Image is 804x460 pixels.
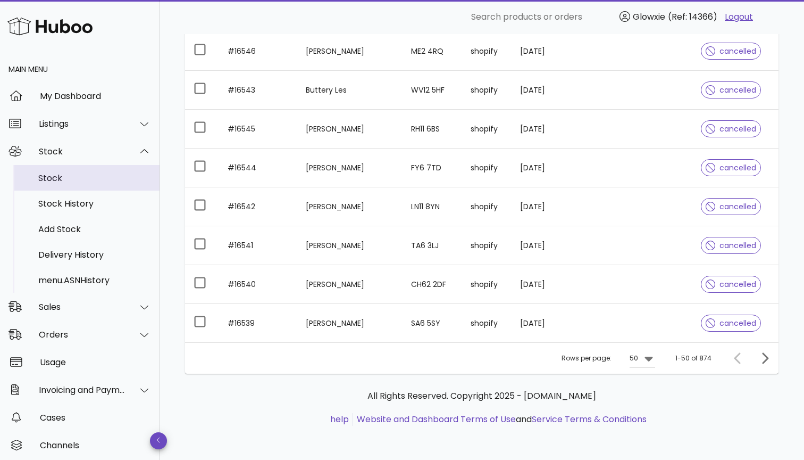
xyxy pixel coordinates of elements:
[668,11,717,23] span: (Ref: 14366)
[39,119,125,129] div: Listings
[630,354,638,363] div: 50
[38,173,151,183] div: Stock
[725,11,753,23] a: Logout
[512,304,581,342] td: [DATE]
[297,32,402,71] td: [PERSON_NAME]
[403,71,462,110] td: WV12 5HF
[219,32,297,71] td: #16546
[706,47,756,55] span: cancelled
[403,110,462,149] td: RH11 6BS
[532,413,647,425] a: Service Terms & Conditions
[512,32,581,71] td: [DATE]
[462,304,512,342] td: shopify
[462,110,512,149] td: shopify
[633,11,665,23] span: Glowxie
[403,149,462,187] td: FY6 7TD
[40,91,151,101] div: My Dashboard
[706,164,756,171] span: cancelled
[403,32,462,71] td: ME2 4RQ
[512,149,581,187] td: [DATE]
[462,149,512,187] td: shopify
[353,413,647,426] li: and
[403,187,462,226] td: LN11 8YN
[562,343,655,374] div: Rows per page:
[38,224,151,234] div: Add Stock
[403,226,462,265] td: TA6 3LJ
[706,203,756,210] span: cancelled
[39,385,125,395] div: Invoicing and Payments
[38,250,151,260] div: Delivery History
[40,440,151,450] div: Channels
[357,413,516,425] a: Website and Dashboard Terms of Use
[462,187,512,226] td: shopify
[403,265,462,304] td: CH62 2DF
[755,349,774,368] button: Next page
[297,149,402,187] td: [PERSON_NAME]
[39,146,125,157] div: Stock
[219,149,297,187] td: #16544
[706,86,756,94] span: cancelled
[39,302,125,312] div: Sales
[297,304,402,342] td: [PERSON_NAME]
[512,226,581,265] td: [DATE]
[219,265,297,304] td: #16540
[219,187,297,226] td: #16542
[462,265,512,304] td: shopify
[675,354,711,363] div: 1-50 of 874
[297,187,402,226] td: [PERSON_NAME]
[297,110,402,149] td: [PERSON_NAME]
[219,226,297,265] td: #16541
[297,71,402,110] td: Buttery Les
[462,226,512,265] td: shopify
[512,110,581,149] td: [DATE]
[512,265,581,304] td: [DATE]
[219,304,297,342] td: #16539
[462,32,512,71] td: shopify
[706,281,756,288] span: cancelled
[297,265,402,304] td: [PERSON_NAME]
[330,413,349,425] a: help
[297,226,402,265] td: [PERSON_NAME]
[462,71,512,110] td: shopify
[512,71,581,110] td: [DATE]
[403,304,462,342] td: SA6 5SY
[40,413,151,423] div: Cases
[39,330,125,340] div: Orders
[7,15,93,38] img: Huboo Logo
[219,71,297,110] td: #16543
[706,319,756,327] span: cancelled
[706,125,756,133] span: cancelled
[38,275,151,285] div: menu.ASNHistory
[194,390,770,402] p: All Rights Reserved. Copyright 2025 - [DOMAIN_NAME]
[706,242,756,249] span: cancelled
[40,357,151,367] div: Usage
[630,350,655,367] div: 50Rows per page:
[512,187,581,226] td: [DATE]
[219,110,297,149] td: #16545
[38,199,151,209] div: Stock History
